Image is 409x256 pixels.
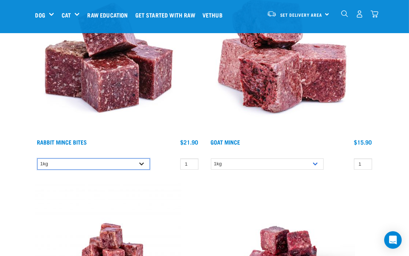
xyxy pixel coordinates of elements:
img: home-icon@2x.png [371,10,378,18]
a: Vethub [201,0,228,29]
a: Cat [62,11,71,19]
a: Dog [35,11,45,19]
input: 1 [180,158,198,170]
a: Rabbit Mince Bites [37,140,87,143]
a: Get started with Raw [134,0,201,29]
div: $21.90 [181,139,198,145]
img: van-moving.png [267,11,277,17]
span: Set Delivery Area [280,13,323,16]
div: Open Intercom Messenger [384,231,402,249]
div: $15.90 [354,139,372,145]
a: Raw Education [85,0,133,29]
img: home-icon-1@2x.png [341,10,348,17]
a: Goat Mince [211,140,240,143]
img: user.png [356,10,363,18]
input: 1 [354,158,372,170]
